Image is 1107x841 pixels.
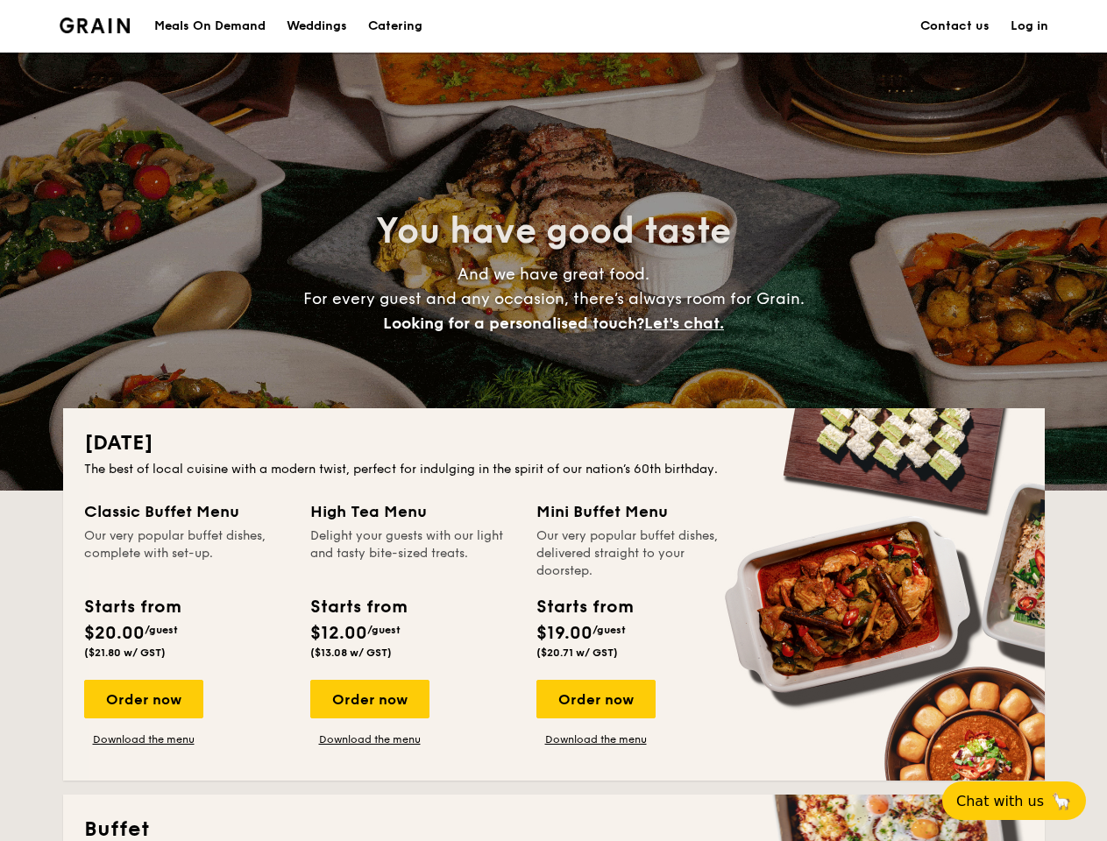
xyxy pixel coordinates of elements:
div: Starts from [310,594,406,620]
span: $20.00 [84,623,145,644]
span: 🦙 [1051,791,1072,811]
div: Mini Buffet Menu [536,499,742,524]
span: ($21.80 w/ GST) [84,647,166,659]
div: Starts from [536,594,632,620]
a: Download the menu [536,732,656,746]
span: Looking for a personalised touch? [383,314,644,333]
span: $19.00 [536,623,593,644]
div: Our very popular buffet dishes, delivered straight to your doorstep. [536,527,742,580]
span: Let's chat. [644,314,724,333]
a: Logotype [60,18,131,33]
span: /guest [367,624,401,636]
span: You have good taste [376,210,731,252]
div: The best of local cuisine with a modern twist, perfect for indulging in the spirit of our nation’... [84,461,1024,478]
img: Grain [60,18,131,33]
span: /guest [593,624,626,636]
span: And we have great food. For every guest and any occasion, there’s always room for Grain. [303,265,805,333]
a: Download the menu [310,732,429,746]
div: Starts from [84,594,180,620]
span: ($13.08 w/ GST) [310,647,392,659]
span: Chat with us [956,793,1044,809]
button: Chat with us🦙 [942,781,1086,820]
div: Our very popular buffet dishes, complete with set-up. [84,527,289,580]
div: Order now [310,680,429,718]
div: Order now [84,680,203,718]
span: ($20.71 w/ GST) [536,647,618,659]
div: Classic Buffet Menu [84,499,289,524]
h2: [DATE] [84,429,1024,457]
span: /guest [145,624,178,636]
div: Delight your guests with our light and tasty bite-sized treats. [310,527,515,580]
span: $12.00 [310,623,367,644]
a: Download the menu [84,732,203,746]
div: Order now [536,680,656,718]
div: High Tea Menu [310,499,515,524]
